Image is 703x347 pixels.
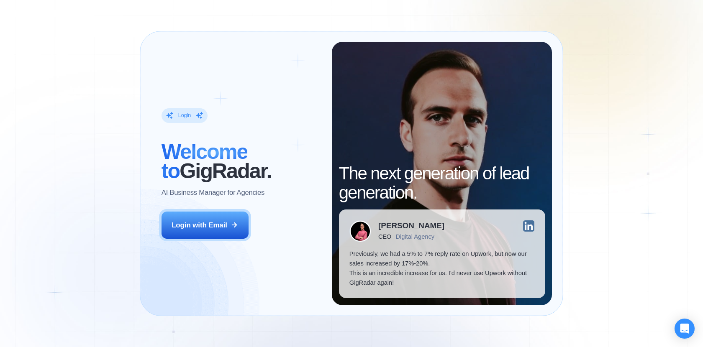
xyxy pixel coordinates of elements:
[395,233,434,240] div: Digital Agency
[162,142,321,181] h2: ‍ GigRadar.
[178,112,191,119] div: Login
[349,249,535,288] p: Previously, we had a 5% to 7% reply rate on Upwork, but now our sales increased by 17%-20%. This ...
[339,164,545,202] h2: The next generation of lead generation.
[162,140,248,183] span: Welcome to
[378,222,444,230] div: [PERSON_NAME]
[162,212,249,239] button: Login with Email
[675,319,695,339] div: Open Intercom Messenger
[162,188,264,197] p: AI Business Manager for Agencies
[172,220,227,230] div: Login with Email
[378,233,391,240] div: CEO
